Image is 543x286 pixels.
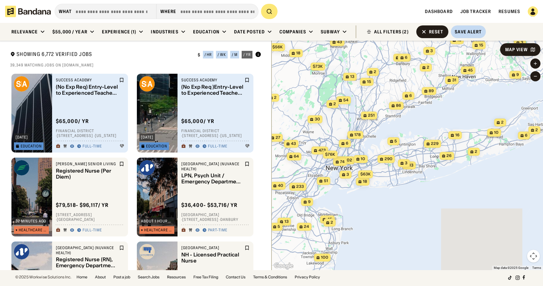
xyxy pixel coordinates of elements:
img: Erickson Senior Living logo [14,160,29,175]
span: $76k [325,152,335,157]
span: 30 [314,117,320,122]
div: Relevance [11,29,38,35]
div: Full-time [83,144,102,149]
div: $ 65,000 / yr [181,118,214,125]
div: [GEOGRAPHIC_DATA] (Nuvance Health) [56,245,118,255]
div: Financial District · [STREET_ADDRESS] · [US_STATE] [181,128,250,138]
a: Resumes [499,9,520,14]
span: 473 [318,148,325,153]
img: Kingsbrook Jewish Medical Center logo [139,244,155,259]
div: / hr [204,53,212,57]
span: 16 [455,133,459,138]
img: Norwalk Hospital (Nuvance Health) logo [14,244,29,259]
div: $ 36,400 - $53,716 / yr [181,202,238,208]
a: Terms & Conditions [253,275,287,279]
span: 2 [374,69,376,75]
div: Experience (1) [102,29,137,35]
div: Success Academy [181,78,243,83]
div: © 2025 Workwise Solutions Inc. [15,275,71,279]
div: Date Posted [234,29,265,35]
span: 15 [479,43,483,48]
div: / wk [218,53,226,57]
span: 86 [396,103,401,108]
div: $ 65,000 / yr [56,118,89,125]
div: NH - Licensed Practical Nurse [181,252,243,264]
a: Post a job [113,275,130,279]
div: ALL FILTERS (2) [374,30,409,34]
div: Industries [151,29,178,35]
span: 10 [494,130,499,135]
span: 13 [409,163,413,168]
span: 251 [368,113,374,118]
div: Education [193,29,219,35]
div: Education [21,144,42,148]
div: Registered Nurse (Per Diem) [56,168,118,180]
span: $73k [313,64,323,69]
span: 3 [405,160,407,166]
span: 5 [394,139,397,144]
span: Map data ©2025 Google [494,266,528,269]
span: $63k [360,172,370,176]
div: Companies [279,29,306,35]
div: [GEOGRAPHIC_DATA] (Nuvance Health) [181,161,243,171]
div: [GEOGRAPHIC_DATA] [181,245,243,250]
span: 51 [324,178,328,184]
div: Where [160,9,177,14]
a: Home [77,275,87,279]
span: 2 [333,101,336,107]
div: Reset [429,30,444,34]
span: 9 [308,199,311,205]
div: Financial District · [STREET_ADDRESS] · [US_STATE] [56,128,124,138]
span: 3 [521,40,523,45]
span: 3,802 [341,158,352,163]
a: About [95,275,106,279]
span: 26 [446,153,452,159]
span: 2 [535,127,538,133]
div: Map View [505,47,528,52]
div: Showing 6,772 Verified Jobs [10,51,193,59]
div: [STREET_ADDRESS] · [GEOGRAPHIC_DATA] [56,212,124,222]
div: what [59,9,72,14]
span: 3 [430,48,433,54]
div: $55,000 / year [52,29,87,35]
div: [DATE] [141,135,153,139]
span: 178 [354,132,361,138]
span: 27 [275,135,280,140]
span: 31 [452,78,456,83]
span: 45 [468,68,473,73]
span: 15 [367,79,371,85]
div: Full-time [208,144,227,149]
button: Map camera controls [527,250,540,262]
div: (No Exp Req )Entry-Level to Experienced Teacher - [GEOGRAPHIC_DATA] [181,84,243,96]
div: Healthcare & Mental Health [144,228,173,232]
span: 10 [361,156,365,162]
div: Education [146,144,167,148]
a: Search Jobs [138,275,159,279]
img: Success Academy logo [139,76,155,92]
img: Norwalk Hospital (Nuvance Health) logo [139,160,155,175]
a: Terms (opens in new tab) [532,266,541,269]
div: Registered Nurse (RN), Emergency Department DH, Evening Night [56,257,118,269]
span: 2 [427,65,429,70]
img: Google [273,262,294,270]
span: 18 [363,179,367,184]
span: 2 [331,220,333,225]
div: Success Academy [56,78,118,83]
div: (No Exp Req) Entry-Level to Experienced Teacher - [GEOGRAPHIC_DATA] [56,84,118,96]
img: Bandana logotype [5,6,51,17]
span: 6 [409,93,412,99]
span: 2 [501,120,504,125]
a: Job Tracker [460,9,491,14]
span: 54 [343,98,348,103]
span: 229 [431,141,439,146]
span: 64 [294,154,299,159]
span: 290 [384,156,392,162]
div: [PERSON_NAME] Senior Living [56,161,118,167]
span: 13 [284,219,288,224]
a: Contact Us [226,275,245,279]
div: [GEOGRAPHIC_DATA] · [STREET_ADDRESS] · Danbury [181,212,250,222]
span: 233 [296,184,304,189]
span: 2 [274,95,277,100]
span: 100 [321,255,328,260]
